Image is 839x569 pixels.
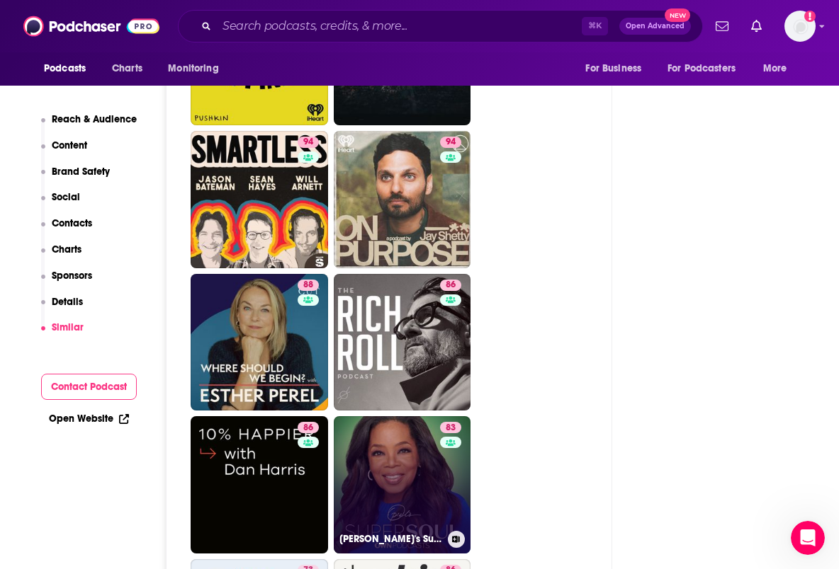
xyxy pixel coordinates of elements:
[41,296,84,322] button: Details
[446,278,456,292] span: 86
[658,55,756,82] button: open menu
[784,11,816,42] img: User Profile
[334,416,471,553] a: 83[PERSON_NAME]'s Super Soul
[791,521,825,555] iframe: Intercom live chat
[440,137,461,148] a: 94
[298,137,319,148] a: 94
[298,280,319,291] a: 88
[41,243,82,270] button: Charts
[619,18,691,35] button: Open AdvancedNew
[52,321,84,333] p: Similar
[49,413,129,425] a: Open Website
[41,166,111,192] button: Brand Safety
[582,17,608,35] span: ⌘ K
[217,15,582,38] input: Search podcasts, credits, & more...
[298,422,319,433] a: 86
[763,59,787,79] span: More
[334,131,471,268] a: 94
[668,59,736,79] span: For Podcasters
[784,11,816,42] button: Show profile menu
[191,274,328,411] a: 88
[44,59,86,79] span: Podcasts
[41,374,137,400] button: Contact Podcast
[41,217,93,243] button: Contacts
[804,11,816,22] svg: Add a profile image
[178,10,703,42] div: Search podcasts, credits, & more...
[41,321,84,347] button: Similar
[34,55,104,82] button: open menu
[52,270,92,282] p: Sponsors
[23,13,159,40] img: Podchaser - Follow, Share and Rate Podcasts
[52,113,137,125] p: Reach & Audience
[440,280,461,291] a: 86
[52,217,92,229] p: Contacts
[41,270,93,296] button: Sponsors
[784,11,816,42] span: Logged in as bgast63
[52,166,110,178] p: Brand Safety
[575,55,659,82] button: open menu
[745,14,767,38] a: Show notifications dropdown
[585,59,641,79] span: For Business
[446,421,456,435] span: 83
[710,14,734,38] a: Show notifications dropdown
[52,139,87,151] p: Content
[191,416,328,553] a: 86
[41,113,137,139] button: Reach & Audience
[446,135,456,149] span: 94
[52,191,80,203] p: Social
[303,278,313,292] span: 88
[191,131,328,268] a: 94
[303,135,313,149] span: 94
[334,274,471,411] a: 86
[41,191,81,217] button: Social
[339,533,442,545] h3: [PERSON_NAME]'s Super Soul
[626,23,685,30] span: Open Advanced
[303,421,313,435] span: 86
[665,8,690,22] span: New
[103,55,151,82] a: Charts
[52,243,81,255] p: Charts
[158,55,237,82] button: open menu
[52,296,83,308] p: Details
[41,139,88,166] button: Content
[753,55,805,82] button: open menu
[168,59,218,79] span: Monitoring
[440,422,461,433] a: 83
[112,59,142,79] span: Charts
